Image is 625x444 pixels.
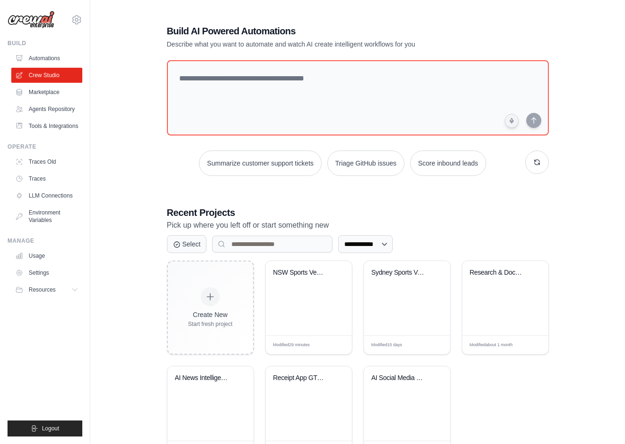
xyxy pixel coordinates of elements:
[470,342,513,349] span: Modified about 1 month
[175,374,232,382] div: AI News Intelligence Dashboard
[11,85,82,100] a: Marketplace
[578,399,625,444] iframe: Chat Widget
[505,114,519,128] button: Click to speak your automation idea
[372,269,428,277] div: Sydney Sports Venue Directory Builder
[11,154,82,169] a: Traces Old
[8,237,82,245] div: Manage
[8,40,82,47] div: Build
[427,341,435,349] span: Edit
[8,11,55,29] img: Logo
[8,420,82,436] button: Logout
[273,342,310,349] span: Modified 29 minutes
[11,68,82,83] a: Crew Studio
[329,341,337,349] span: Edit
[372,342,403,349] span: Modified 15 days
[11,282,82,297] button: Resources
[42,425,59,432] span: Logout
[11,188,82,203] a: LLM Connections
[11,248,82,263] a: Usage
[167,235,207,253] button: Select
[470,269,527,277] div: Research & Documentation Crew
[188,310,233,319] div: Create New
[29,286,55,293] span: Resources
[410,151,486,176] button: Score inbound leads
[199,151,321,176] button: Summarize customer support tickets
[167,219,549,231] p: Pick up where you left off or start something new
[327,151,404,176] button: Triage GitHub issues
[372,374,428,382] div: AI Social Media Manager
[11,205,82,228] a: Environment Variables
[11,171,82,186] a: Traces
[11,119,82,134] a: Tools & Integrations
[188,320,233,328] div: Start fresh project
[167,24,483,38] h1: Build AI Powered Automations
[273,269,330,277] div: NSW Sports Venues Research & CSV Generator
[167,40,483,49] p: Describe what you want to automate and watch AI create intelligent workflows for you
[167,206,549,219] h3: Recent Projects
[525,151,549,174] button: Get new suggestions
[11,102,82,117] a: Agents Repository
[526,341,534,349] span: Edit
[11,265,82,280] a: Settings
[8,143,82,151] div: Operate
[273,374,330,382] div: Receipt App GTM Research & Strategy
[11,51,82,66] a: Automations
